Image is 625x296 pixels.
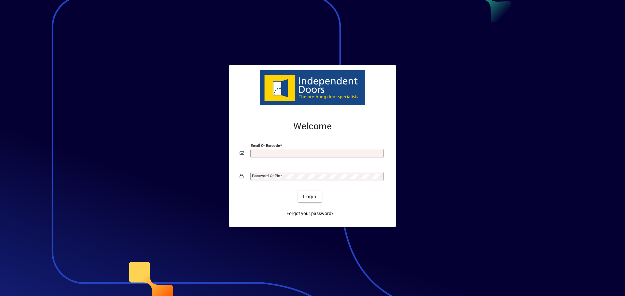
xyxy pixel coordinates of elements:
a: Forgot your password? [284,208,336,219]
button: Login [298,191,322,202]
span: Forgot your password? [286,210,334,217]
span: Login [303,193,316,200]
h2: Welcome [240,121,385,132]
mat-label: Email or Barcode [251,143,280,148]
mat-label: Password or Pin [252,174,280,178]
